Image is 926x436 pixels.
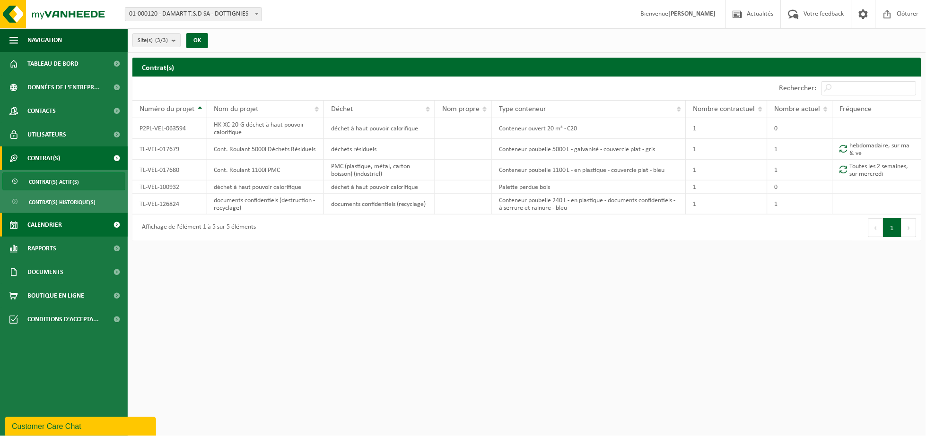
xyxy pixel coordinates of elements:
[214,105,259,113] span: Nom du projet
[140,105,194,113] span: Numéro du projet
[840,105,872,113] span: Fréquence
[132,58,921,76] h2: Contrat(s)
[27,52,79,76] span: Tableau de bord
[492,160,686,180] td: Conteneur poubelle 1100 L - en plastique - couvercle plat - bleu
[779,85,817,93] label: Rechercher:
[138,34,168,48] span: Site(s)
[29,193,96,211] span: Contrat(s) historique(s)
[27,308,99,331] span: Conditions d'accepta...
[155,37,168,43] count: (3/3)
[492,118,686,139] td: Conteneur ouvert 20 m³ - C20
[902,218,917,237] button: Next
[132,33,181,47] button: Site(s)(3/3)
[686,139,768,160] td: 1
[27,76,100,99] span: Données de l'entrepr...
[768,194,833,214] td: 1
[686,194,768,214] td: 1
[324,180,435,194] td: déchet à haut pouvoir calorifique
[833,160,921,180] td: Toutes les 2 semaines, sur mercredi
[324,139,435,160] td: déchets résiduels
[768,180,833,194] td: 0
[27,99,56,123] span: Contacts
[775,105,821,113] span: Nombre actuel
[207,180,324,194] td: déchet à haut pouvoir calorifique
[693,105,755,113] span: Nombre contractuel
[324,118,435,139] td: déchet à haut pouvoir calorifique
[207,118,324,139] td: HK-XC-20-G déchet à haut pouvoir calorifique
[125,8,262,21] span: 01-000120 - DAMART T.S.D SA - DOTTIGNIES
[132,160,207,180] td: TL-VEL-017680
[27,237,56,260] span: Rapports
[331,105,353,113] span: Déchet
[686,160,768,180] td: 1
[186,33,208,48] button: OK
[883,218,902,237] button: 1
[29,173,79,191] span: Contrat(s) actif(s)
[442,105,480,113] span: Nom propre
[686,180,768,194] td: 1
[2,172,125,190] a: Contrat(s) actif(s)
[27,260,63,284] span: Documents
[768,118,833,139] td: 0
[132,194,207,214] td: TL-VEL-126824
[5,415,158,436] iframe: chat widget
[768,160,833,180] td: 1
[492,139,686,160] td: Conteneur poubelle 5000 L - galvanisé - couvercle plat - gris
[27,213,62,237] span: Calendrier
[669,10,716,17] strong: [PERSON_NAME]
[207,139,324,160] td: Cont. Roulant 5000l Déchets Résiduels
[207,194,324,214] td: documents confidentiels (destruction - recyclage)
[492,194,686,214] td: Conteneur poubelle 240 L - en plastique - documents confidentiels - à serrure et rainure - bleu
[137,219,256,236] div: Affichage de l'élément 1 à 5 sur 5 éléments
[324,160,435,180] td: PMC (plastique, métal, carton boisson) (industriel)
[125,7,262,21] span: 01-000120 - DAMART T.S.D SA - DOTTIGNIES
[833,139,921,160] td: hebdomadaire, sur ma & ve
[868,218,883,237] button: Previous
[686,118,768,139] td: 1
[27,28,62,52] span: Navigation
[27,284,84,308] span: Boutique en ligne
[207,160,324,180] td: Cont. Roulant 1100l PMC
[27,123,66,146] span: Utilisateurs
[27,146,60,170] span: Contrat(s)
[2,193,125,211] a: Contrat(s) historique(s)
[132,180,207,194] td: TL-VEL-100932
[492,180,686,194] td: Palette perdue bois
[768,139,833,160] td: 1
[132,139,207,160] td: TL-VEL-017679
[499,105,546,113] span: Type conteneur
[132,118,207,139] td: P2PL-VEL-063594
[324,194,435,214] td: documents confidentiels (recyclage)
